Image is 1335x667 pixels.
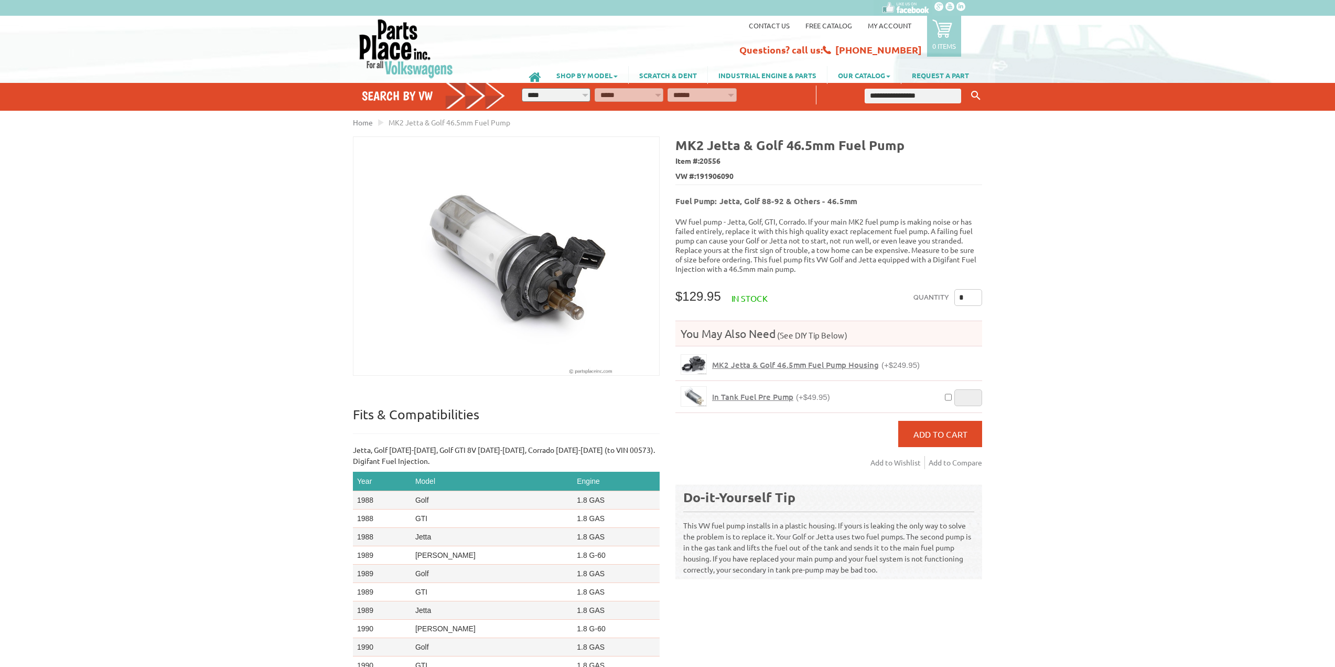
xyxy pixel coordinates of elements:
[898,421,982,447] button: Add to Cart
[681,387,706,406] img: In Tank Fuel Pre Pump
[353,406,660,434] p: Fits & Compatibilities
[411,565,573,583] td: Golf
[353,118,373,127] a: Home
[796,393,830,401] span: (+$49.95)
[927,16,961,57] a: 0 items
[353,638,411,657] td: 1990
[675,136,905,153] b: MK2 Jetta & Golf 46.5mm Fuel Pump
[411,528,573,546] td: Jetta
[699,156,720,165] span: 20556
[675,169,982,184] span: VW #:
[683,489,795,505] b: Do-it-Yourself Tip
[776,330,847,340] span: (See DIY Tip Below)
[546,66,628,84] a: SHOP BY MODEL
[681,386,707,407] a: In Tank Fuel Pre Pump
[681,354,707,375] a: MK2 Jetta & Golf 46.5mm Fuel Pump Housing
[411,546,573,565] td: [PERSON_NAME]
[573,583,660,601] td: 1.8 GAS
[573,491,660,510] td: 1.8 GAS
[573,510,660,528] td: 1.8 GAS
[353,491,411,510] td: 1988
[573,472,660,491] th: Engine
[353,565,411,583] td: 1989
[868,21,911,30] a: My Account
[353,528,411,546] td: 1988
[629,66,707,84] a: SCRATCH & DENT
[411,491,573,510] td: Golf
[573,565,660,583] td: 1.8 GAS
[573,620,660,638] td: 1.8 G-60
[827,66,901,84] a: OUR CATALOG
[881,361,920,369] span: (+$249.95)
[901,66,979,84] a: REQUEST A PART
[681,355,706,374] img: MK2 Jetta & Golf 46.5mm Fuel Pump Housing
[353,444,660,467] p: Jetta, Golf [DATE]-[DATE], Golf GTI 8V [DATE]-[DATE], Corrado [DATE]-[DATE] (to VIN 00573). Digif...
[712,391,793,402] span: In Tank Fuel Pre Pump
[573,528,660,546] td: 1.8 GAS
[805,21,852,30] a: Free Catalog
[411,638,573,657] td: Golf
[411,601,573,620] td: Jetta
[712,392,830,402] a: In Tank Fuel Pre Pump(+$49.95)
[353,510,411,528] td: 1988
[358,18,454,79] img: Parts Place Inc!
[696,171,734,182] span: 191906090
[675,326,982,341] h4: You May Also Need
[353,472,411,491] th: Year
[675,154,982,169] span: Item #:
[731,293,768,303] span: In stock
[929,456,982,469] a: Add to Compare
[712,360,920,370] a: MK2 Jetta & Golf 46.5mm Fuel Pump Housing(+$249.95)
[353,620,411,638] td: 1990
[749,21,790,30] a: Contact us
[675,217,982,273] p: VW fuel pump - Jetta, Golf, GTI, Corrado. If your main MK2 fuel pump is making noise or has faile...
[675,289,721,303] span: $129.95
[913,429,967,439] span: Add to Cart
[870,456,925,469] a: Add to Wishlist
[389,118,510,127] span: MK2 Jetta & Golf 46.5mm Fuel Pump
[712,359,879,370] span: MK2 Jetta & Golf 46.5mm Fuel Pump Housing
[362,88,505,103] h4: Search by VW
[353,583,411,601] td: 1989
[573,546,660,565] td: 1.8 G-60
[968,87,984,104] button: Keyword Search
[411,620,573,638] td: [PERSON_NAME]
[353,137,659,375] img: MK2 Jetta & Golf 46.5mm Fuel Pump
[411,510,573,528] td: GTI
[683,511,974,575] p: This VW fuel pump installs in a plastic housing. If yours is leaking the only way to solve the pr...
[913,289,949,306] label: Quantity
[411,472,573,491] th: Model
[573,638,660,657] td: 1.8 GAS
[932,41,956,50] p: 0 items
[573,601,660,620] td: 1.8 GAS
[411,583,573,601] td: GTI
[353,601,411,620] td: 1989
[708,66,827,84] a: INDUSTRIAL ENGINE & PARTS
[675,196,857,206] b: Fuel Pump: Jetta, Golf 88-92 & Others - 46.5mm
[353,546,411,565] td: 1989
